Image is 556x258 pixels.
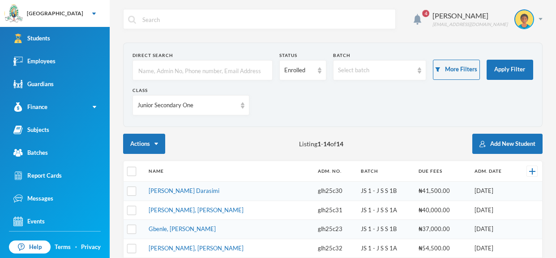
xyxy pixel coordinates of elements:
td: JS 1 - J S S 1A [356,201,414,220]
a: Terms [55,243,71,252]
td: [DATE] [470,182,516,201]
a: Privacy [81,243,101,252]
td: [DATE] [470,220,516,239]
td: JS 1 - J S S 1B [356,220,414,239]
td: ₦41,500.00 [414,182,470,201]
div: Employees [13,57,56,66]
a: Gbenle, [PERSON_NAME] [149,225,216,232]
div: Report Cards [13,171,62,180]
a: [PERSON_NAME], [PERSON_NAME] [149,245,244,252]
td: glh25c31 [313,201,356,220]
th: Name [144,161,313,182]
div: Batch [333,52,427,59]
div: [EMAIL_ADDRESS][DOMAIN_NAME] [432,21,508,28]
input: Search [141,9,391,30]
th: Adm. Date [470,161,516,182]
div: Students [13,34,50,43]
b: 14 [336,140,343,148]
th: Due Fees [414,161,470,182]
div: Enrolled [284,66,313,75]
div: Direct Search [133,52,273,59]
div: [PERSON_NAME] [432,10,508,21]
div: Events [13,217,45,226]
a: [PERSON_NAME] Darasimi [149,187,219,194]
td: [DATE] [470,201,516,220]
div: Guardians [13,79,54,89]
div: · [75,243,77,252]
div: Subjects [13,125,49,135]
img: search [128,16,136,24]
td: glh25c32 [313,239,356,258]
img: logo [5,5,23,23]
th: Batch [356,161,414,182]
td: ₦37,000.00 [414,220,470,239]
button: More Filters [433,60,479,80]
td: JS 1 - J S S 1B [356,182,414,201]
button: Actions [123,134,165,154]
td: glh25c30 [313,182,356,201]
span: Listing - of [299,139,343,149]
div: Class [133,87,249,94]
td: ₦40,000.00 [414,201,470,220]
div: Status [279,52,326,59]
th: Adm. No. [313,161,356,182]
a: [PERSON_NAME], [PERSON_NAME] [149,206,244,214]
input: Name, Admin No, Phone number, Email Address [137,61,268,81]
img: + [529,168,535,175]
div: Select batch [338,66,414,75]
a: Help [9,241,51,254]
button: Apply Filter [487,60,533,80]
span: 4 [422,10,429,17]
b: 14 [323,140,330,148]
img: STUDENT [515,10,533,28]
td: glh25c23 [313,220,356,239]
b: 1 [317,140,321,148]
div: Messages [13,194,53,203]
div: Batches [13,148,48,157]
div: Junior Secondary One [137,101,236,110]
td: ₦54,500.00 [414,239,470,258]
td: JS 1 - J S S 1A [356,239,414,258]
button: Add New Student [472,134,543,154]
td: [DATE] [470,239,516,258]
div: [GEOGRAPHIC_DATA] [27,9,83,17]
div: Finance [13,102,47,112]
